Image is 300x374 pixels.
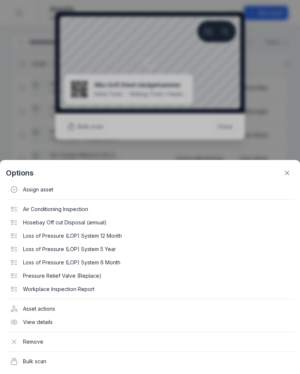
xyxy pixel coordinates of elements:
div: Remove [6,335,294,348]
div: Loss of Pressure (LOP) System 12 Month [6,229,294,243]
div: Loss of Pressure (LOP) System 5 Year [6,243,294,256]
div: Asset actions [6,302,294,315]
div: Pressure Relief Valve (Replace) [6,269,294,283]
div: Hosebay Off cut Disposal (annual) [6,216,294,229]
div: Bulk scan [6,355,294,368]
div: Air Conditioning Inspection [6,203,294,216]
div: Loss of Pressure (LOP) System 6 Month [6,256,294,269]
div: Workplace Inspection Report [6,283,294,296]
div: Assign asset [6,183,294,196]
strong: Options [6,168,34,178]
div: View details [6,315,294,329]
